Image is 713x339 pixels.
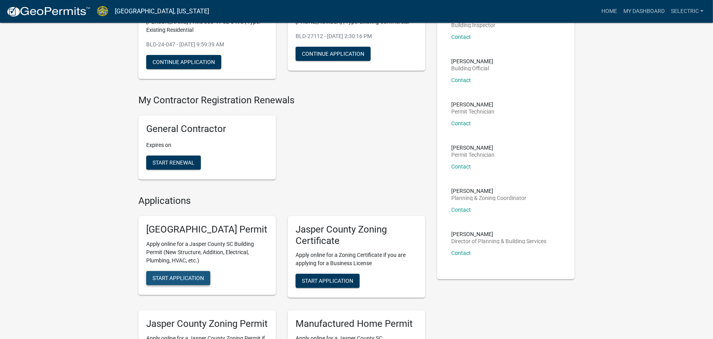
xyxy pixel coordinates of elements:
[296,32,417,40] p: BLD-27112 - [DATE] 2:30:16 PM
[451,250,471,256] a: Contact
[451,22,495,28] p: Building Inspector
[451,238,546,244] p: Director of Planning & Building Services
[296,274,360,288] button: Start Application
[146,55,221,69] button: Continue Application
[451,152,494,158] p: Permit Technician
[302,278,353,284] span: Start Application
[296,251,417,268] p: Apply online for a Zoning Certificate if you are applying for a Business License
[451,145,494,150] p: [PERSON_NAME]
[451,207,471,213] a: Contact
[146,40,268,49] p: BLD-24-047 - [DATE] 9:59:39 AM
[138,95,425,106] h4: My Contractor Registration Renewals
[296,318,417,330] h5: Manufactured Home Permit
[146,318,268,330] h5: Jasper County Zoning Permit
[451,231,546,237] p: [PERSON_NAME]
[451,77,471,83] a: Contact
[451,120,471,126] a: Contact
[153,275,204,281] span: Start Application
[451,66,493,71] p: Building Official
[153,159,195,166] span: Start Renewal
[451,195,526,201] p: Planning & Zoning Coordinator
[138,195,425,207] h4: Applications
[668,4,707,19] a: Selectric
[146,240,268,265] p: Apply online for a Jasper County SC Building Permit (New Structure, Addition, Electrical, Plumbin...
[451,163,471,170] a: Contact
[296,224,417,247] h5: Jasper County Zoning Certificate
[598,4,620,19] a: Home
[146,271,210,285] button: Start Application
[146,224,268,235] h5: [GEOGRAPHIC_DATA] Permit
[138,95,425,186] wm-registration-list-section: My Contractor Registration Renewals
[115,5,209,18] a: [GEOGRAPHIC_DATA], [US_STATE]
[97,6,108,16] img: Jasper County, South Carolina
[146,141,268,149] p: Expires on
[296,47,371,61] button: Continue Application
[451,34,471,40] a: Contact
[451,188,526,194] p: [PERSON_NAME]
[451,59,493,64] p: [PERSON_NAME]
[146,156,201,170] button: Start Renewal
[451,102,494,107] p: [PERSON_NAME]
[146,123,268,135] h5: General Contractor
[451,109,494,114] p: Permit Technician
[620,4,668,19] a: My Dashboard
